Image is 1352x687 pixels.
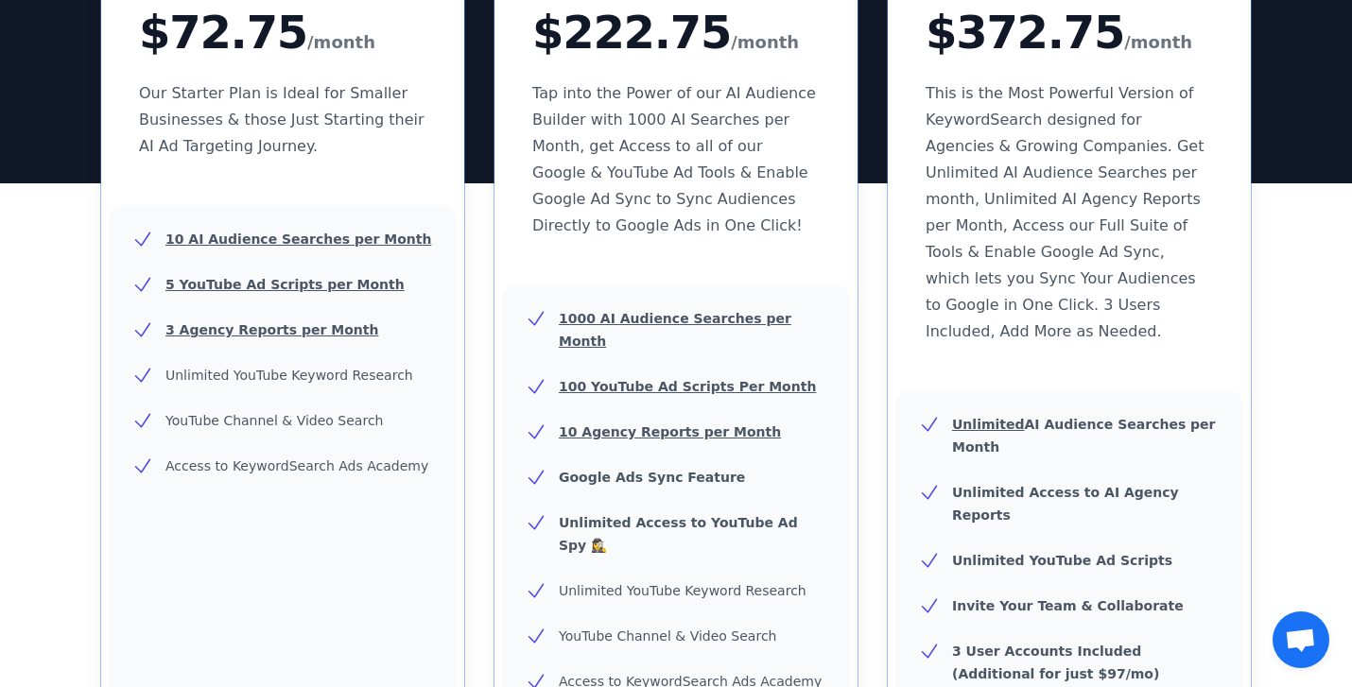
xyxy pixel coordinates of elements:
[165,232,431,247] u: 10 AI Audience Searches per Month
[952,417,1025,432] u: Unlimited
[952,598,1184,613] b: Invite Your Team & Collaborate
[139,84,425,155] span: Our Starter Plan is Ideal for Smaller Businesses & those Just Starting their AI Ad Targeting Jour...
[559,424,781,439] u: 10 Agency Reports per Month
[165,277,405,292] u: 5 YouTube Ad Scripts per Month
[1124,27,1192,58] span: /month
[926,84,1204,340] span: This is the Most Powerful Version of KeywordSearch designed for Agencies & Growing Companies. Get...
[952,644,1159,681] b: 3 User Accounts Included (Additional for just $97/mo)
[952,417,1216,455] b: AI Audience Searches per Month
[139,9,426,58] div: $ 72.75
[952,485,1179,523] b: Unlimited Access to AI Agency Reports
[926,9,1213,58] div: $ 372.75
[559,515,798,553] b: Unlimited Access to YouTube Ad Spy 🕵️‍♀️
[1273,611,1329,668] a: Open chat
[165,322,378,337] u: 3 Agency Reports per Month
[952,553,1172,568] b: Unlimited YouTube Ad Scripts
[165,368,413,383] span: Unlimited YouTube Keyword Research
[559,583,806,598] span: Unlimited YouTube Keyword Research
[559,311,791,349] u: 1000 AI Audience Searches per Month
[559,379,816,394] u: 100 YouTube Ad Scripts Per Month
[532,84,816,234] span: Tap into the Power of our AI Audience Builder with 1000 AI Searches per Month, get Access to all ...
[731,27,799,58] span: /month
[165,458,428,473] span: Access to KeywordSearch Ads Academy
[532,9,820,58] div: $ 222.75
[559,470,745,485] b: Google Ads Sync Feature
[165,413,383,428] span: YouTube Channel & Video Search
[307,27,375,58] span: /month
[559,628,776,644] span: YouTube Channel & Video Search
